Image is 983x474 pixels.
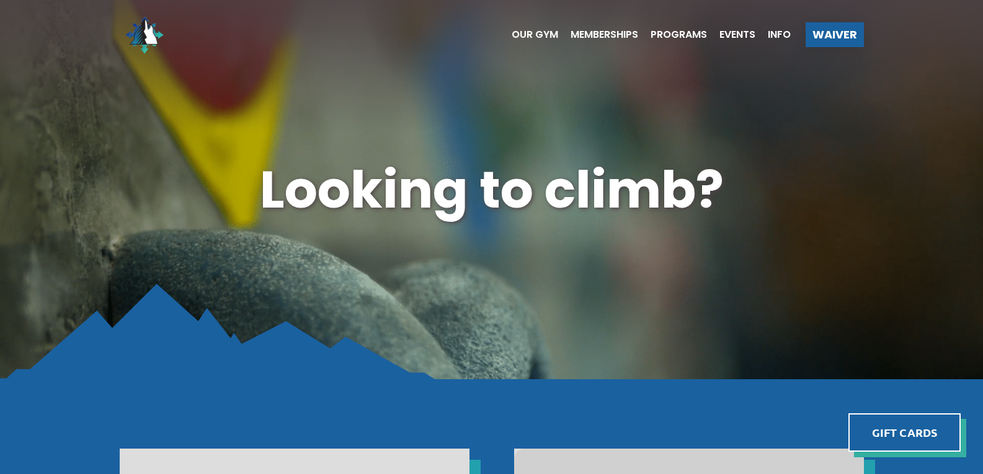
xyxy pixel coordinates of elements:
a: Waiver [806,22,864,47]
h1: Looking to climb? [120,154,864,226]
span: Programs [651,30,707,40]
span: Our Gym [512,30,558,40]
a: Programs [638,30,707,40]
a: Info [755,30,791,40]
a: Memberships [558,30,638,40]
a: Our Gym [499,30,558,40]
span: Info [768,30,791,40]
img: North Wall Logo [120,10,169,59]
span: Waiver [812,29,857,40]
span: Memberships [571,30,638,40]
span: Events [719,30,755,40]
a: Events [707,30,755,40]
